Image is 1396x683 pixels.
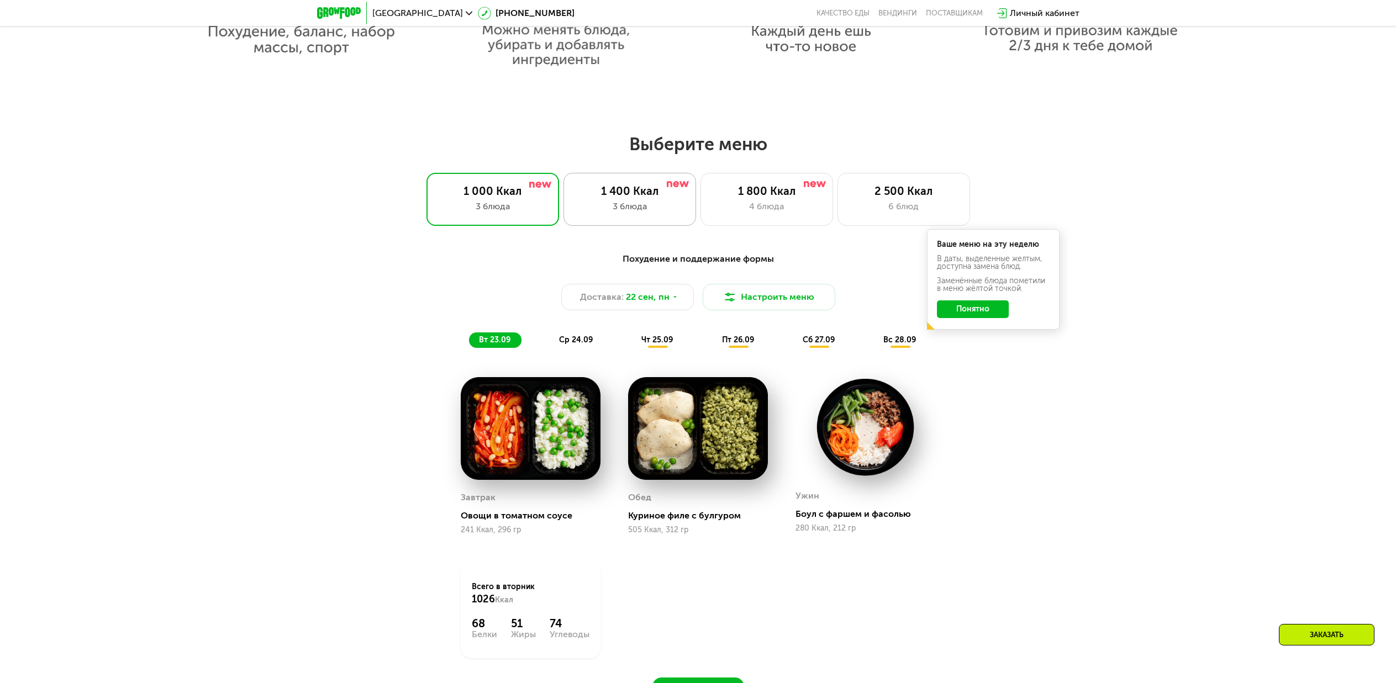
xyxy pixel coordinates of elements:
div: 3 блюда [438,200,547,213]
div: Обед [628,489,651,506]
span: 22 сен, пн [626,290,670,304]
div: 2 500 Ккал [849,184,958,198]
div: 68 [472,617,497,630]
div: 505 Ккал, 312 гр [628,526,768,534]
div: 1 000 Ккал [438,184,547,198]
div: 1 800 Ккал [712,184,821,198]
div: 4 блюда [712,200,821,213]
span: Доставка: [580,290,624,304]
div: Завтрак [461,489,496,506]
h2: Выберите меню [35,133,1361,155]
div: поставщикам [926,9,983,18]
div: Заказать [1279,624,1374,645]
a: Вендинги [878,9,917,18]
div: 74 [550,617,589,630]
span: 1026 [472,593,495,605]
div: Ваше меню на эту неделю [937,241,1050,248]
div: 241 Ккал, 296 гр [461,526,600,534]
div: Похудение и поддержание формы [371,252,1025,266]
div: Углеводы [550,630,589,639]
span: ср 24.09 [559,335,593,345]
div: Ужин [796,488,819,504]
span: [GEOGRAPHIC_DATA] [372,9,463,18]
span: Ккал [495,595,513,605]
div: Всего в вторник [472,581,589,606]
div: Заменённые блюда пометили в меню жёлтой точкой. [937,277,1050,293]
button: Настроить меню [703,284,835,310]
span: чт 25.09 [641,335,673,345]
div: Куриное филе с булгуром [628,510,777,521]
div: 6 блюд [849,200,958,213]
span: пт 26.09 [722,335,754,345]
span: вт 23.09 [479,335,510,345]
span: вс 28.09 [883,335,916,345]
div: Личный кабинет [1010,7,1079,20]
div: Овощи в томатном соусе [461,510,609,521]
span: сб 27.09 [803,335,835,345]
button: Понятно [937,300,1009,318]
a: [PHONE_NUMBER] [478,7,575,20]
div: 1 400 Ккал [575,184,684,198]
div: Жиры [511,630,536,639]
div: Белки [472,630,497,639]
div: В даты, выделенные желтым, доступна замена блюд. [937,255,1050,271]
div: 3 блюда [575,200,684,213]
a: Качество еды [816,9,870,18]
div: 280 Ккал, 212 гр [796,524,935,533]
div: 51 [511,617,536,630]
div: Боул с фаршем и фасолью [796,509,944,520]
